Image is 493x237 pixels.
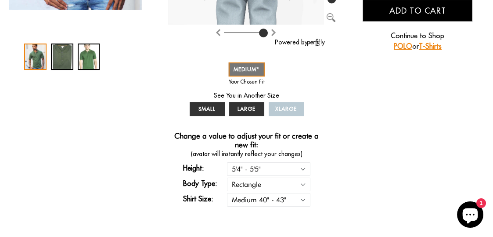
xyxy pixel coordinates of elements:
[234,66,259,73] span: MEDIUM
[454,201,486,230] inbox-online-store-chat: Shopify online store chat
[228,62,265,77] a: MEDIUM
[238,106,255,112] span: LARGE
[389,6,446,16] span: Add to cart
[419,42,442,51] a: T-Shirts
[215,27,222,37] button: Rotate clockwise
[229,102,264,116] a: LARGE
[51,44,73,70] div: 2 / 3
[269,102,304,116] a: XLARGE
[190,102,225,116] a: SMALL
[168,149,325,159] span: (avatar will instantly reflect your changes)
[275,106,297,112] span: XLARGE
[183,178,227,189] label: Body Type:
[24,44,47,70] div: 1 / 3
[78,44,100,70] div: 3 / 3
[270,29,277,36] img: Rotate counter clockwise
[198,106,216,112] span: SMALL
[327,13,335,22] img: Zoom out
[307,39,325,46] img: perfitly-logo_73ae6c82-e2e3-4a36-81b1-9e913f6ac5a1.png
[168,131,325,149] h4: Change a value to adjust your fit or create a new fit:
[215,29,222,36] img: Rotate clockwise
[327,11,335,20] button: Zoom out
[270,27,277,37] button: Rotate counter clockwise
[183,193,227,204] label: Shirt Size:
[183,163,227,173] label: Height:
[394,42,412,51] a: POLO
[274,38,325,46] a: Powered by
[363,30,472,51] p: Continue to Shop or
